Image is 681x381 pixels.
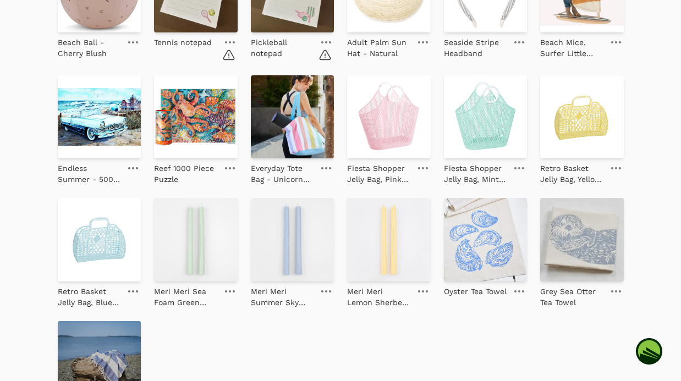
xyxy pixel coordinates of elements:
p: Oyster Tea Towel [444,286,507,297]
a: Tennis notepad [154,32,212,48]
img: Reef 1000 Piece Puzzle [154,75,238,159]
img: Retro Basket Jelly Bag, Yellow - 2 Sizes [540,75,624,159]
p: Pickleball notepad [251,37,315,59]
a: Endless Summer - 500 Piece Puzzle [58,158,122,185]
p: Endless Summer - 500 Piece Puzzle [58,163,122,185]
p: Fiesta Shopper Jelly Bag, Pink - Large [347,163,411,185]
img: Meri Meri Sea Foam Green Table Candles [154,198,238,281]
img: Meri Meri Lemon Sherbet Yellow Table Candles [347,198,431,281]
img: Oyster Tea Towel [444,198,528,281]
p: Meri Meri Lemon Sherbet Yellow Table Candles [347,286,411,308]
a: Beach Ball - Cherry Blush [58,32,122,59]
p: Meri Meri Sea Foam Green Table Candles [154,286,218,308]
p: Tennis notepad [154,37,212,48]
p: Retro Basket Jelly Bag, Blue - 2 Sizes [58,286,122,308]
a: Meri Meri Lemon Sherbet Yellow Table Candles [347,281,411,308]
p: Meri Meri Summer Sky Blue Table Candles [251,286,315,308]
a: Adult Palm Sun Hat - Natural [347,32,411,59]
p: Retro Basket Jelly Bag, Yellow - 2 Sizes [540,163,604,185]
a: Grey Sea Otter Tea Towel [540,281,604,308]
a: Meri Meri Summer Sky Blue Table Candles [251,281,315,308]
a: Fiesta Shopper Jelly Bag, Mint - Large [444,158,508,185]
a: Oyster Tea Towel [444,281,507,297]
p: Reef 1000 Piece Puzzle [154,163,218,185]
img: Fiesta Shopper Jelly Bag, Pink - Large [347,75,431,159]
a: Retro Basket Jelly Bag, Yellow - 2 Sizes [540,158,604,185]
img: Retro Basket Jelly Bag, Blue - 2 Sizes [58,198,141,281]
a: Reef 1000 Piece Puzzle [154,158,218,185]
a: Meri Meri Sea Foam Green Table Candles [154,281,218,308]
a: Seaside Stripe Headband [444,32,508,59]
p: Fiesta Shopper Jelly Bag, Mint - Large [444,163,508,185]
p: Beach Ball - Cherry Blush [58,37,122,59]
img: Grey Sea Otter Tea Towel [540,198,624,281]
p: Beach Mice, Surfer Little Brother [540,37,604,59]
a: Beach Mice, Surfer Little Brother [540,32,604,59]
a: Fiesta Shopper Jelly Bag, Pink - Large [347,158,411,185]
p: Everyday Tote Bag - Unicorn Waves [251,163,315,185]
p: Grey Sea Otter Tea Towel [540,286,604,308]
img: Meri Meri Summer Sky Blue Table Candles [251,198,334,281]
a: Pickleball notepad [251,32,315,59]
a: Retro Basket Jelly Bag, Blue - 2 Sizes [58,281,122,308]
img: Everyday Tote Bag - Unicorn Waves [251,75,334,159]
img: Fiesta Shopper Jelly Bag, Mint - Large [444,75,528,159]
p: Seaside Stripe Headband [444,37,508,59]
p: Adult Palm Sun Hat - Natural [347,37,411,59]
img: Endless Summer - 500 Piece Puzzle [58,75,141,159]
a: Everyday Tote Bag - Unicorn Waves [251,158,315,185]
